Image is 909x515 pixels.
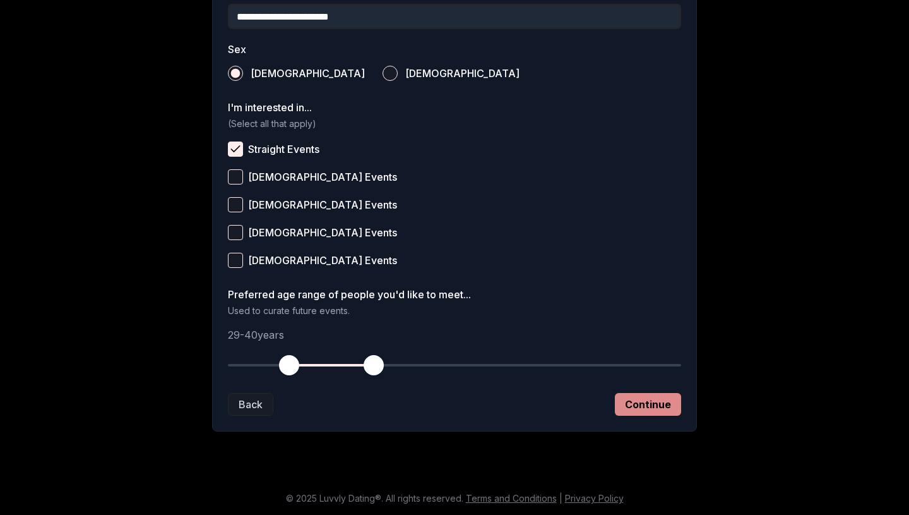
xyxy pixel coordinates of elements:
[248,255,397,265] span: [DEMOGRAPHIC_DATA] Events
[615,393,681,416] button: Continue
[228,118,681,130] p: (Select all that apply)
[228,327,681,342] p: 29 - 40 years
[248,200,397,210] span: [DEMOGRAPHIC_DATA] Events
[248,227,397,238] span: [DEMOGRAPHIC_DATA] Events
[228,253,243,268] button: [DEMOGRAPHIC_DATA] Events
[228,289,681,300] label: Preferred age range of people you'd like to meet...
[228,66,243,81] button: [DEMOGRAPHIC_DATA]
[228,102,681,112] label: I'm interested in...
[228,44,681,54] label: Sex
[248,144,319,154] span: Straight Events
[466,493,557,504] a: Terms and Conditions
[228,393,273,416] button: Back
[228,197,243,212] button: [DEMOGRAPHIC_DATA] Events
[248,172,397,182] span: [DEMOGRAPHIC_DATA] Events
[405,68,520,78] span: [DEMOGRAPHIC_DATA]
[565,493,624,504] a: Privacy Policy
[251,68,365,78] span: [DEMOGRAPHIC_DATA]
[383,66,398,81] button: [DEMOGRAPHIC_DATA]
[228,142,243,157] button: Straight Events
[559,493,562,504] span: |
[228,305,681,317] p: Used to curate future events.
[228,225,243,240] button: [DEMOGRAPHIC_DATA] Events
[228,169,243,185] button: [DEMOGRAPHIC_DATA] Events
